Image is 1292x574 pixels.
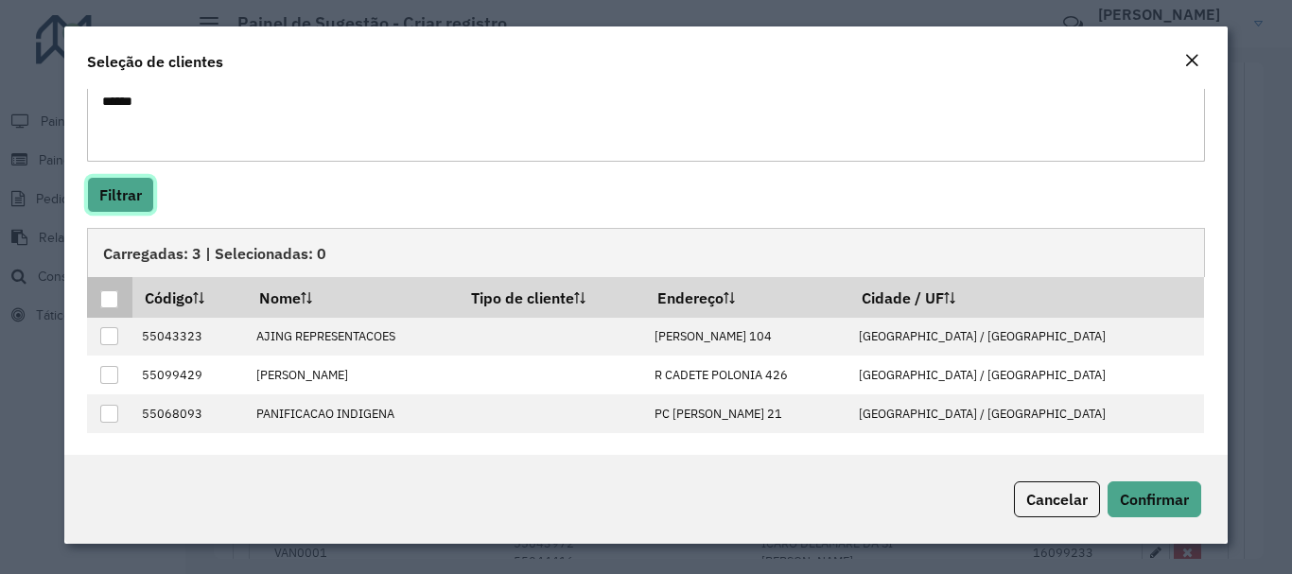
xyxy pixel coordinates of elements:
[246,277,458,317] th: Nome
[246,318,458,357] td: AJING REPRESENTACOES
[645,277,849,317] th: Endereço
[1179,49,1205,74] button: Close
[848,318,1204,357] td: [GEOGRAPHIC_DATA] / [GEOGRAPHIC_DATA]
[1026,490,1088,509] span: Cancelar
[645,394,849,433] td: PC [PERSON_NAME] 21
[848,394,1204,433] td: [GEOGRAPHIC_DATA] / [GEOGRAPHIC_DATA]
[645,318,849,357] td: [PERSON_NAME] 104
[87,50,223,73] h4: Seleção de clientes
[246,394,458,433] td: PANIFICACAO INDIGENA
[132,394,246,433] td: 55068093
[645,356,849,394] td: R CADETE POLONIA 426
[848,356,1204,394] td: [GEOGRAPHIC_DATA] / [GEOGRAPHIC_DATA]
[1108,481,1201,517] button: Confirmar
[87,228,1204,277] div: Carregadas: 3 | Selecionadas: 0
[132,356,246,394] td: 55099429
[132,318,246,357] td: 55043323
[848,277,1204,317] th: Cidade / UF
[132,277,246,317] th: Código
[1184,53,1199,68] em: Fechar
[246,356,458,394] td: [PERSON_NAME]
[87,177,154,213] button: Filtrar
[458,277,645,317] th: Tipo de cliente
[1120,490,1189,509] span: Confirmar
[1014,481,1100,517] button: Cancelar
